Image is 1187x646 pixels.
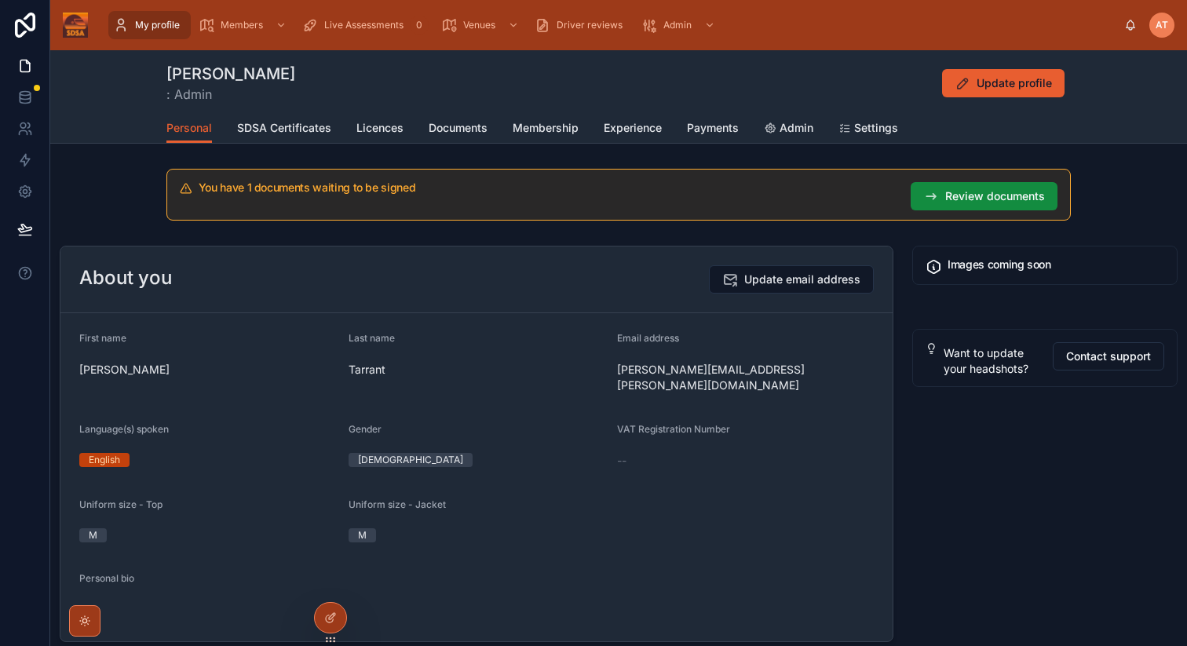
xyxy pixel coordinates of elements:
span: Want to update your headshots? [944,346,1028,375]
span: Personal bio [79,572,134,584]
span: Contact support [1066,349,1151,364]
span: Settings [854,120,898,136]
button: Update profile [942,69,1065,97]
span: First name [79,332,126,344]
span: VAT Registration Number [617,423,730,435]
span: Update profile [977,75,1052,91]
div: English [89,453,120,467]
span: Uniform size - Top [79,498,163,510]
button: Contact support [1053,342,1164,370]
span: -- [79,602,89,618]
a: Licences [356,114,404,145]
h1: [PERSON_NAME] [166,63,295,85]
div: M [89,528,97,542]
h5: Images coming soon [948,259,1164,270]
span: Update email address [744,272,860,287]
span: My profile [135,19,180,31]
span: Venues [463,19,495,31]
span: [PERSON_NAME][EMAIL_ADDRESS][PERSON_NAME][DOMAIN_NAME] [617,362,874,393]
h5: You have 1 documents waiting to be signed [199,182,898,193]
button: Review documents [911,182,1057,210]
h2: About you [79,265,172,290]
span: [PERSON_NAME] [79,362,336,378]
a: Membership [513,114,579,145]
span: Payments [687,120,739,136]
a: Driver reviews [530,11,634,39]
a: Settings [838,114,898,145]
span: : Admin [166,85,295,104]
div: scrollable content [100,8,1124,42]
div: [DEMOGRAPHIC_DATA] [358,453,463,467]
span: Personal [166,120,212,136]
span: Tarrant [349,362,605,378]
span: Last name [349,332,395,344]
span: Gender [349,423,382,435]
a: Admin [637,11,723,39]
span: Admin [780,120,813,136]
span: Live Assessments [324,19,404,31]
span: AT [1156,19,1168,31]
a: Members [194,11,294,39]
a: My profile [108,11,191,39]
a: Live Assessments0 [298,11,433,39]
span: Admin [663,19,692,31]
span: Driver reviews [557,19,623,31]
span: Review documents [945,188,1045,204]
a: Documents [429,114,488,145]
button: Update email address [709,265,874,294]
a: Experience [604,114,662,145]
span: -- [617,453,626,469]
div: Want to update your headshots? [944,345,1040,377]
span: Documents [429,120,488,136]
span: Members [221,19,263,31]
span: Language(s) spoken [79,423,169,435]
div: M [358,528,367,542]
div: 0 [410,16,429,35]
span: Licences [356,120,404,136]
a: Admin [764,114,813,145]
span: Membership [513,120,579,136]
a: Payments [687,114,739,145]
span: Experience [604,120,662,136]
a: SDSA Certificates [237,114,331,145]
span: Email address [617,332,679,344]
span: Uniform size - Jacket [349,498,446,510]
img: App logo [63,13,88,38]
a: Venues [436,11,527,39]
span: SDSA Certificates [237,120,331,136]
a: Personal [166,114,212,144]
